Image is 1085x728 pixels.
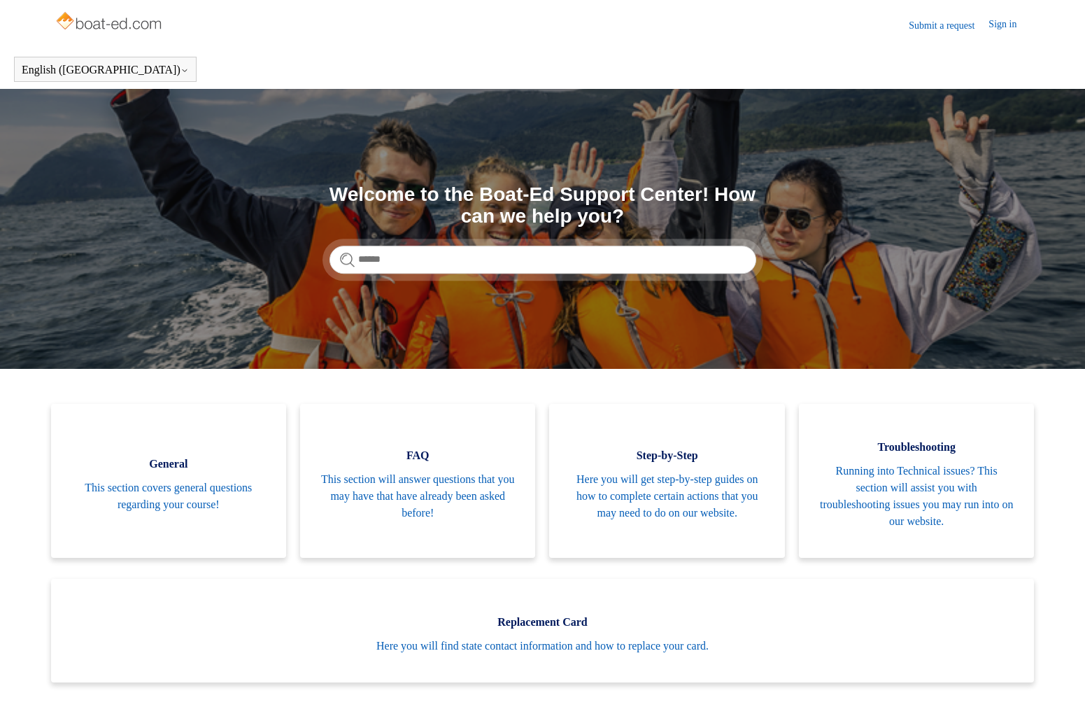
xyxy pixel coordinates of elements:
[321,471,514,521] span: This section will answer questions that you may have that have already been asked before!
[72,614,1014,631] span: Replacement Card
[570,471,763,521] span: Here you will get step-by-step guides on how to complete certain actions that you may need to do ...
[72,638,1014,654] span: Here you will find state contact information and how to replace your card.
[799,404,1034,558] a: Troubleshooting Running into Technical issues? This section will assist you with troubleshooting ...
[329,184,756,227] h1: Welcome to the Boat-Ed Support Center! How can we help you?
[570,447,763,464] span: Step-by-Step
[51,404,286,558] a: General This section covers general questions regarding your course!
[329,246,756,274] input: Search
[549,404,784,558] a: Step-by-Step Here you will get step-by-step guides on how to complete certain actions that you ma...
[820,439,1013,456] span: Troubleshooting
[300,404,535,558] a: FAQ This section will answer questions that you may have that have already been asked before!
[909,18,988,33] a: Submit a request
[321,447,514,464] span: FAQ
[22,64,189,76] button: English ([GEOGRAPHIC_DATA])
[72,479,265,513] span: This section covers general questions regarding your course!
[988,17,1030,34] a: Sign in
[51,579,1035,682] a: Replacement Card Here you will find state contact information and how to replace your card.
[820,463,1013,530] span: Running into Technical issues? This section will assist you with troubleshooting issues you may r...
[72,456,265,472] span: General
[55,8,166,36] img: Boat-Ed Help Center home page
